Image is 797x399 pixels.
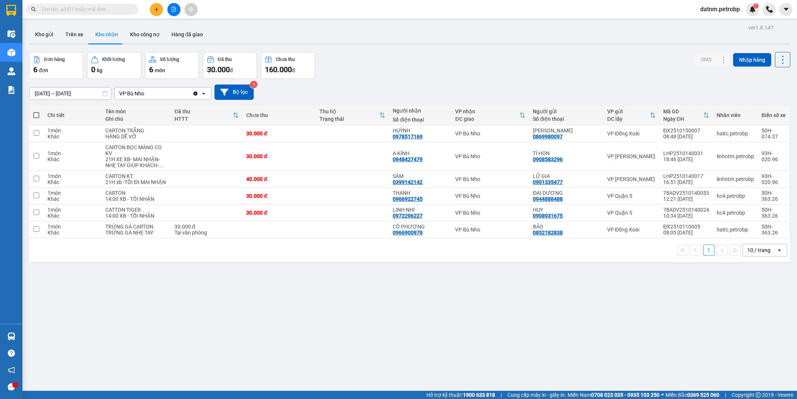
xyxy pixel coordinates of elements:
[174,108,233,114] div: Đã thu
[533,196,563,202] div: 0944888488
[756,392,761,398] span: copyright
[717,112,754,118] div: Nhân viên
[230,67,233,73] span: đ
[119,90,144,97] div: VP Bù Nho
[533,108,600,114] div: Người gửi
[292,67,295,73] span: đ
[29,25,59,43] button: Kho gửi
[455,227,525,233] div: VP Bù Nho
[533,116,600,122] div: Số điện thoại
[393,156,423,162] div: 0948427479
[463,392,495,398] strong: 1900 633 818
[105,207,167,213] div: CATTON TIGER
[47,230,98,236] div: Khác
[97,67,102,73] span: kg
[87,52,141,79] button: Khối lượng0kg
[393,150,448,156] div: A KÍNH
[533,230,563,236] div: 0852182838
[6,5,16,16] img: logo-vxr
[568,391,659,399] span: Miền Nam
[246,153,312,159] div: 30.000 đ
[663,213,709,219] div: 10:34 [DATE]
[201,90,207,96] svg: open
[319,108,379,114] div: Thu hộ
[47,224,98,230] div: 1 món
[167,3,180,16] button: file-add
[533,190,600,196] div: ĐẠI DƯƠNG
[124,25,166,43] button: Kho công nợ
[47,133,98,139] div: Khác
[185,3,198,16] button: aim
[717,227,754,233] div: haitc.petrobp
[762,207,786,219] div: 50H-363.26
[29,52,83,79] button: Đơn hàng6đơn
[663,207,709,213] div: 78ADV2510140024
[105,133,167,139] div: HÀNG DỄ VỠ
[749,6,756,13] img: icon-new-feature
[455,108,519,114] div: VP nhận
[533,224,600,230] div: BẢO
[663,179,709,185] div: 16:51 [DATE]
[393,179,423,185] div: 0399142142
[663,116,703,122] div: Ngày ĐH
[753,3,759,9] sup: 1
[533,128,600,133] div: ANH LINH
[218,57,232,62] div: Đã thu
[171,7,176,12] span: file-add
[7,30,15,38] img: warehouse-icon
[607,153,656,159] div: VP [PERSON_NAME]
[47,156,98,162] div: Khác
[717,193,754,199] div: hc4.petrobp
[607,131,656,136] div: VP Đồng Xoài
[733,53,771,67] button: Nhập hàng
[47,179,98,185] div: Khác
[451,105,529,125] th: Toggle SortBy
[7,332,15,340] img: warehouse-icon
[393,213,423,219] div: 0972296227
[105,128,167,133] div: CARTON TRẮNG
[47,173,98,179] div: 1 món
[501,391,502,399] span: |
[663,108,703,114] div: Mã GD
[7,67,15,75] img: warehouse-icon
[44,57,65,62] div: Đơn hàng
[47,112,98,118] div: Chi tiết
[89,25,124,43] button: Kho nhận
[455,153,525,159] div: VP Bù Nho
[145,52,199,79] button: Số lượng6món
[7,86,15,94] img: solution-icon
[246,210,312,216] div: 30.000 đ
[7,49,15,56] img: warehouse-icon
[246,193,312,199] div: 30.000 đ
[533,179,563,185] div: 0901335477
[166,25,209,43] button: Hàng đã giao
[105,190,167,196] div: CARTON
[155,67,165,73] span: món
[687,392,719,398] strong: 0369 525 060
[47,213,98,219] div: Khác
[607,108,650,114] div: VP gửi
[455,176,525,182] div: VP Bù Nho
[207,65,230,74] span: 30.000
[695,53,717,66] button: SMS
[703,245,714,256] button: 1
[725,391,726,399] span: |
[607,193,656,199] div: VP Quận 5
[47,128,98,133] div: 1 món
[607,227,656,233] div: VP Đồng Xoài
[661,393,664,396] span: ⚪️
[663,150,709,156] div: LHP2510140031
[160,57,179,62] div: Số lượng
[762,150,786,162] div: 93H-020.96
[393,133,423,139] div: 0978517169
[607,210,656,216] div: VP Quận 5
[455,193,525,199] div: VP Bù Nho
[663,173,709,179] div: LHP2510140017
[105,173,167,179] div: CARTON KT
[762,173,786,185] div: 93H-020.96
[31,7,36,12] span: search
[663,156,709,162] div: 18:46 [DATE]
[105,144,167,156] div: CARTON BỌC MÀNG CO KV
[47,207,98,213] div: 1 món
[261,52,315,79] button: Chưa thu160.000đ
